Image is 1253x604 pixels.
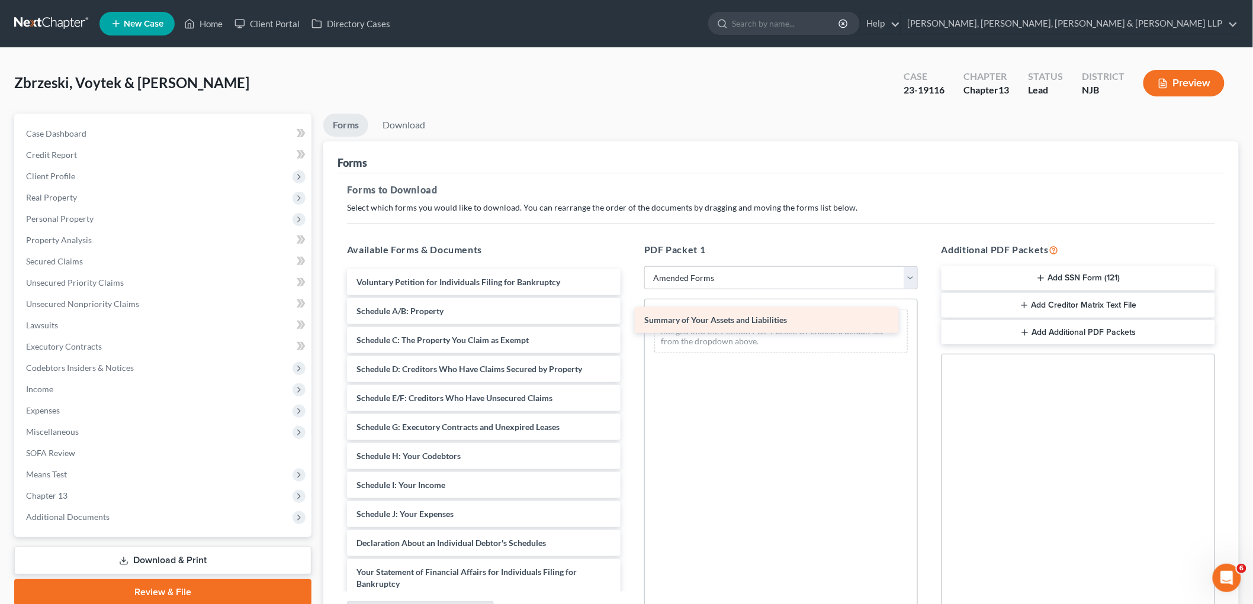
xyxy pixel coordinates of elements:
[356,306,444,316] span: Schedule A/B: Property
[942,243,1215,257] h5: Additional PDF Packets
[17,293,311,315] a: Unsecured Nonpriority Claims
[998,84,1009,95] span: 13
[356,277,560,287] span: Voluntary Petition for Individuals Filing for Bankruptcy
[644,315,787,325] span: Summary of Your Assets and Liabilities
[124,20,163,28] span: New Case
[1213,564,1241,592] iframe: Intercom live chat
[901,13,1238,34] a: [PERSON_NAME], [PERSON_NAME], [PERSON_NAME] & [PERSON_NAME] LLP
[1143,70,1225,96] button: Preview
[26,128,86,138] span: Case Dashboard
[26,512,110,522] span: Additional Documents
[942,266,1215,291] button: Add SSN Form (121)
[732,12,840,34] input: Search by name...
[306,13,396,34] a: Directory Cases
[17,123,311,144] a: Case Dashboard
[14,547,311,574] a: Download & Print
[26,277,124,288] span: Unsecured Priority Claims
[17,272,311,293] a: Unsecured Priority Claims
[904,70,944,83] div: Case
[26,490,68,500] span: Chapter 13
[323,114,368,137] a: Forms
[942,293,1215,318] button: Add Creditor Matrix Text File
[347,183,1215,197] h5: Forms to Download
[347,202,1215,214] p: Select which forms you would like to download. You can rearrange the order of the documents by dr...
[356,335,529,345] span: Schedule C: The Property You Claim as Exempt
[904,83,944,97] div: 23-19116
[17,442,311,464] a: SOFA Review
[26,150,77,160] span: Credit Report
[1028,70,1063,83] div: Status
[26,341,102,351] span: Executory Contracts
[178,13,229,34] a: Home
[356,393,552,403] span: Schedule E/F: Creditors Who Have Unsecured Claims
[338,156,367,170] div: Forms
[942,320,1215,345] button: Add Additional PDF Packets
[1028,83,1063,97] div: Lead
[963,70,1009,83] div: Chapter
[17,336,311,357] a: Executory Contracts
[373,114,435,137] a: Download
[356,509,454,519] span: Schedule J: Your Expenses
[1237,564,1246,573] span: 6
[229,13,306,34] a: Client Portal
[26,448,75,458] span: SOFA Review
[26,363,134,373] span: Codebtors Insiders & Notices
[1082,83,1125,97] div: NJB
[26,171,75,181] span: Client Profile
[26,427,79,437] span: Miscellaneous
[17,315,311,336] a: Lawsuits
[17,230,311,251] a: Property Analysis
[1082,70,1125,83] div: District
[356,538,546,548] span: Declaration About an Individual Debtor's Schedules
[26,235,92,245] span: Property Analysis
[356,480,445,490] span: Schedule I: Your Income
[26,256,83,266] span: Secured Claims
[26,299,139,309] span: Unsecured Nonpriority Claims
[17,251,311,272] a: Secured Claims
[347,243,621,257] h5: Available Forms & Documents
[356,451,461,461] span: Schedule H: Your Codebtors
[644,243,918,257] h5: PDF Packet 1
[14,74,249,91] span: Zbrzeski, Voytek & [PERSON_NAME]
[963,83,1009,97] div: Chapter
[26,192,77,202] span: Real Property
[26,320,58,330] span: Lawsuits
[26,214,94,224] span: Personal Property
[356,422,560,432] span: Schedule G: Executory Contracts and Unexpired Leases
[26,405,60,415] span: Expenses
[356,567,577,589] span: Your Statement of Financial Affairs for Individuals Filing for Bankruptcy
[26,469,67,479] span: Means Test
[356,364,582,374] span: Schedule D: Creditors Who Have Claims Secured by Property
[26,384,53,394] span: Income
[17,144,311,166] a: Credit Report
[860,13,900,34] a: Help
